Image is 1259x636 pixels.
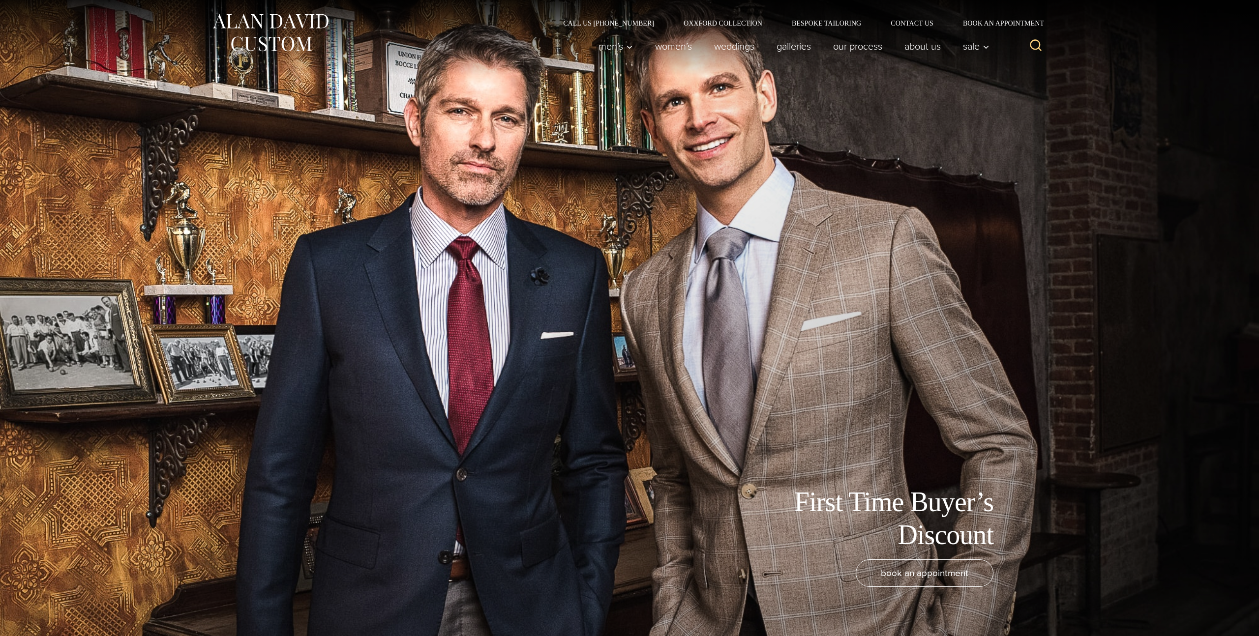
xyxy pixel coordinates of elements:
[599,41,633,51] span: Men’s
[548,20,669,27] a: Call Us [PHONE_NUMBER]
[894,36,952,56] a: About Us
[644,36,703,56] a: Women’s
[881,566,968,580] span: book an appointment
[876,20,948,27] a: Contact Us
[548,20,1048,27] nav: Secondary Navigation
[822,36,894,56] a: Our Process
[772,486,993,551] h1: First Time Buyer’s Discount
[777,20,876,27] a: Bespoke Tailoring
[1024,34,1048,58] button: View Search Form
[211,11,330,55] img: Alan David Custom
[963,41,989,51] span: Sale
[669,20,777,27] a: Oxxford Collection
[588,36,995,56] nav: Primary Navigation
[856,559,993,587] a: book an appointment
[766,36,822,56] a: Galleries
[948,20,1048,27] a: Book an Appointment
[703,36,766,56] a: weddings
